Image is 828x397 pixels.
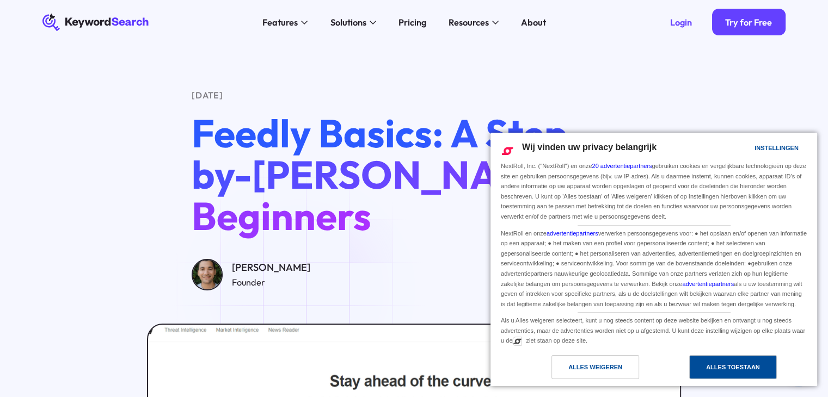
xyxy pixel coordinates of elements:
a: Pricing [391,14,433,32]
a: Try for Free [712,9,786,35]
a: advertentiepartners [682,281,734,287]
div: Founder [232,276,310,289]
div: Alles toestaan [706,361,760,373]
a: Alles weigeren [497,355,654,384]
div: NextRoll, Inc. ("NextRoll") en onze gebruiken cookies en vergelijkbare technologieën op deze site... [499,160,809,222]
div: Alles weigeren [568,361,622,373]
div: [DATE] [192,89,636,102]
div: Features [262,16,298,29]
span: Feedly Basics: A Step-by-[PERSON_NAME] for Beginners [192,109,633,240]
div: Resources [448,16,488,29]
a: Login [657,9,705,35]
div: About [521,16,546,29]
div: NextRoll en onze verwerken persoonsgegevens voor: ● het opslaan en/of openen van informatie op ee... [499,226,809,311]
a: Alles toestaan [654,355,811,384]
div: Als u Alles weigeren selecteert, kunt u nog steeds content op deze website bekijken en ontvangt u... [499,313,809,347]
div: Pricing [398,16,426,29]
div: Try for Free [725,17,772,28]
a: 20 advertentiepartners [592,163,652,169]
div: [PERSON_NAME] [232,260,310,276]
a: Instellingen [735,139,762,159]
div: Login [670,17,692,28]
div: Solutions [330,16,366,29]
div: Instellingen [755,142,799,154]
a: About [514,14,553,32]
a: advertentiepartners [547,230,598,237]
span: Wij vinden uw privacy belangrijk [522,142,657,152]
